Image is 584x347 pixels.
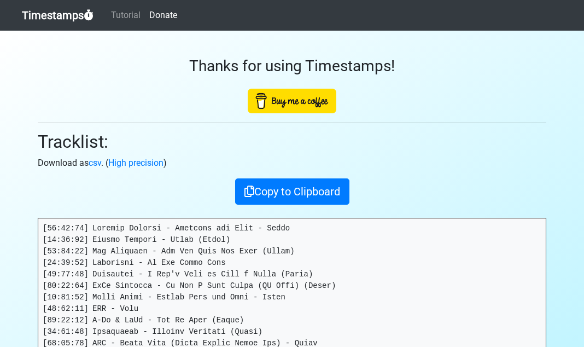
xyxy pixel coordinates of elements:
button: Copy to Clipboard [235,178,349,205]
a: High precision [108,158,163,168]
img: Buy Me A Coffee [248,89,336,113]
a: csv [89,158,101,168]
a: Tutorial [107,4,145,26]
a: Timestamps [22,4,94,26]
a: Donate [145,4,182,26]
h2: Tracklist: [38,131,546,152]
p: Download as . ( ) [38,157,546,170]
h3: Thanks for using Timestamps! [38,57,546,76]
